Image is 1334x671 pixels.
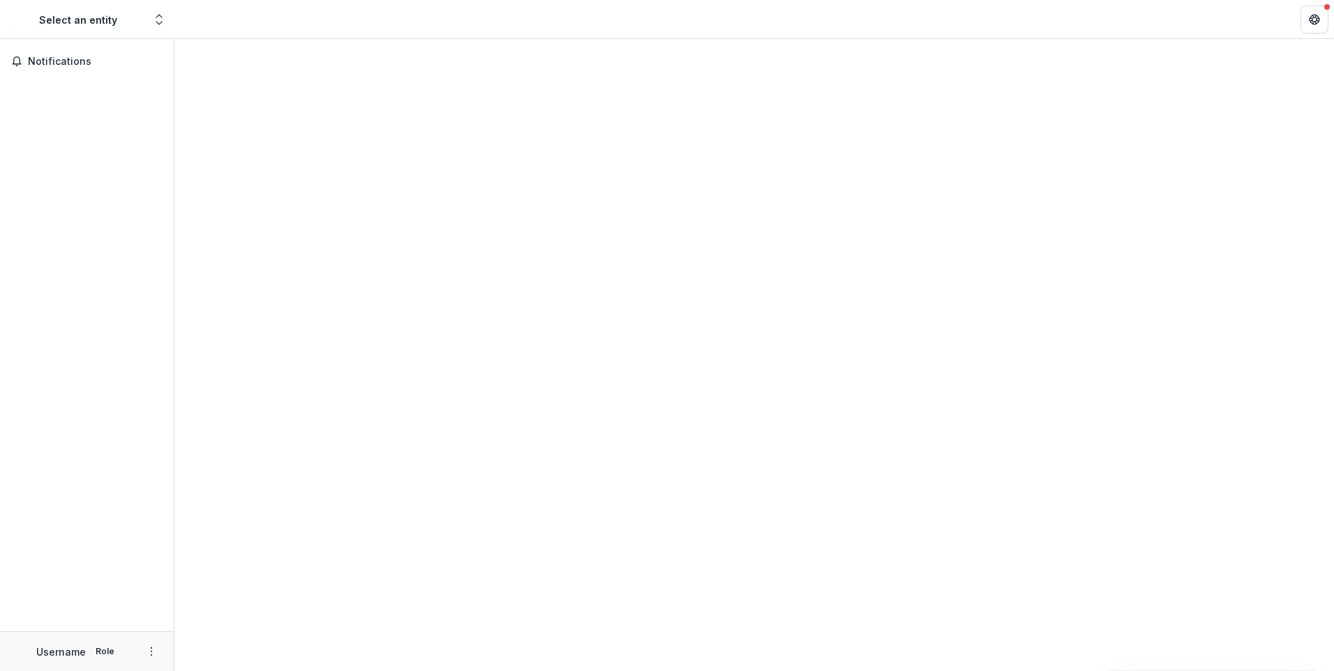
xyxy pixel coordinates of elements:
[36,644,86,659] p: Username
[28,56,163,68] span: Notifications
[91,645,119,658] p: Role
[6,50,168,73] button: Notifications
[149,6,169,33] button: Open entity switcher
[1301,6,1328,33] button: Get Help
[143,643,160,660] button: More
[39,13,117,27] div: Select an entity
